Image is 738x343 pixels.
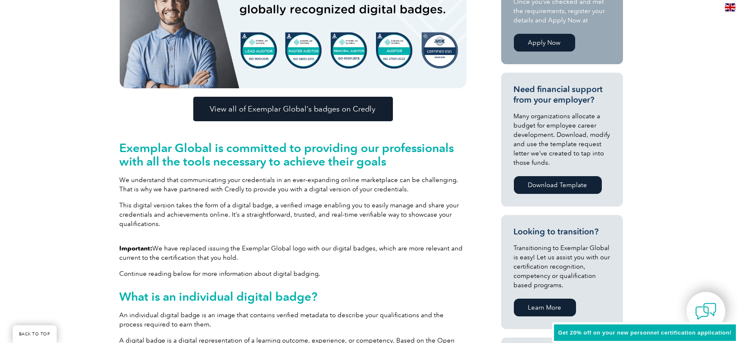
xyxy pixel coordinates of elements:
[120,244,466,262] p: We have replaced issuing the Exemplar Global logo with our digital badges, which are more relevan...
[120,290,466,303] h2: What is an individual digital badge?
[120,310,466,329] p: An individual digital badge is an image that contains verified metadata to describe your qualific...
[514,34,575,52] a: Apply Now
[210,105,376,113] span: View all of Exemplar Global’s badges on Credly
[514,84,610,105] h3: Need financial support from your employer?
[725,3,735,11] img: en
[514,112,610,167] p: Many organizations allocate a budget for employee career development. Download, modify and use th...
[558,329,732,336] span: Get 20% off on your new personnel certification application!
[514,299,576,316] a: Learn More
[13,325,57,343] a: BACK TO TOP
[514,243,610,290] p: Transitioning to Exemplar Global is easy! Let us assist you with our certification recognition, c...
[695,301,716,322] img: contact-chat.png
[120,245,153,252] strong: Important:
[120,201,466,229] p: This digital version takes the form of a digital badge, a verified image enabling you to easily m...
[120,175,466,194] p: We understand that communicating your credentials in an ever-expanding online marketplace can be ...
[120,141,466,168] h2: Exemplar Global is committed to providing our professionals with all the tools necessary to achie...
[120,269,466,278] p: Continue reading below for more information about digital badging.
[514,226,610,237] h3: Looking to transition?
[514,176,602,194] a: Download Template
[193,97,393,121] a: View all of Exemplar Global’s badges on Credly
